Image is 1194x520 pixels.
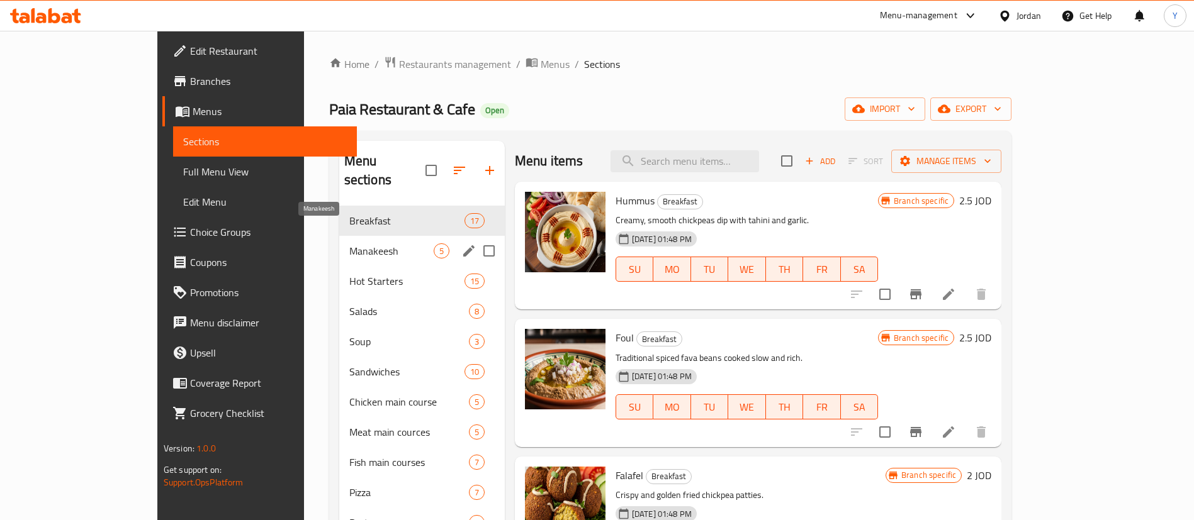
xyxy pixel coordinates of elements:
[434,245,449,257] span: 5
[173,126,357,157] a: Sections
[339,266,505,296] div: Hot Starters15
[162,247,357,277] a: Coupons
[525,329,605,409] img: Foul
[470,306,484,318] span: 8
[339,326,505,357] div: Soup3
[889,332,954,344] span: Branch specific
[616,487,886,503] p: Crispy and golden fried chickpea patties.
[930,97,1011,121] button: export
[733,398,760,416] span: WE
[434,243,449,258] div: items
[339,296,505,326] div: Salads8
[896,469,961,481] span: Branch specific
[349,334,469,349] span: Soup
[627,508,697,520] span: [DATE] 01:48 PM
[941,424,956,440] a: Edit menu item
[728,394,765,419] button: WE
[465,364,485,379] div: items
[766,394,803,419] button: TH
[616,213,878,228] p: Creamy, smooth chickpeas dip with tahini and garlic.
[889,195,954,207] span: Branch specific
[162,217,357,247] a: Choice Groups
[190,315,347,330] span: Menu disclaimer
[196,440,216,456] span: 1.0.0
[339,417,505,447] div: Meat main cources5
[616,466,643,485] span: Falafel
[459,241,478,260] button: edit
[339,236,505,266] div: Manakeesh5edit
[616,257,653,282] button: SU
[658,398,685,416] span: MO
[733,260,760,279] span: WE
[653,394,690,419] button: MO
[658,194,702,209] span: Breakfast
[470,336,484,348] span: 3
[584,57,620,72] span: Sections
[469,485,485,500] div: items
[696,260,723,279] span: TU
[375,57,379,72] li: /
[162,307,357,338] a: Menu disclaimer
[616,394,653,419] button: SU
[349,485,469,500] span: Pizza
[173,187,357,217] a: Edit Menu
[470,426,484,438] span: 5
[891,150,1001,173] button: Manage items
[162,66,357,96] a: Branches
[190,406,347,421] span: Grocery Checklist
[653,257,690,282] button: MO
[611,150,759,172] input: search
[183,194,347,209] span: Edit Menu
[339,447,505,477] div: Fish main courses7
[465,215,484,227] span: 17
[339,387,505,417] div: Chicken main course5
[967,467,991,484] h6: 2 JOD
[636,331,682,346] div: Breakfast
[164,440,194,456] span: Version:
[616,328,634,347] span: Foul
[329,95,475,123] span: Paia Restaurant & Cafe
[691,257,728,282] button: TU
[637,332,682,346] span: Breakfast
[800,152,840,171] button: Add
[190,345,347,360] span: Upsell
[774,148,800,174] span: Select section
[190,74,347,89] span: Branches
[901,279,931,309] button: Branch-specific-item
[465,275,484,287] span: 15
[465,366,484,378] span: 10
[339,357,505,387] div: Sandwiches10
[846,398,873,416] span: SA
[349,304,469,319] span: Salads
[469,424,485,440] div: items
[657,194,703,209] div: Breakfast
[646,469,692,484] div: Breakfast
[616,191,655,210] span: Hummus
[841,394,878,419] button: SA
[803,154,837,169] span: Add
[959,329,991,346] h6: 2.5 JOD
[880,8,957,23] div: Menu-management
[349,455,469,470] span: Fish main courses
[621,398,648,416] span: SU
[399,57,511,72] span: Restaurants management
[349,243,434,258] span: Manakeesh
[329,56,1012,72] nav: breadcrumb
[766,257,803,282] button: TH
[349,274,465,289] span: Hot Starters
[840,152,891,171] span: Select section first
[418,157,444,184] span: Select all sections
[339,477,505,507] div: Pizza7
[469,455,485,470] div: items
[480,103,509,118] div: Open
[465,213,485,228] div: items
[728,257,765,282] button: WE
[771,260,798,279] span: TH
[349,424,469,440] div: Meat main cources
[190,255,347,270] span: Coupons
[162,277,357,307] a: Promotions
